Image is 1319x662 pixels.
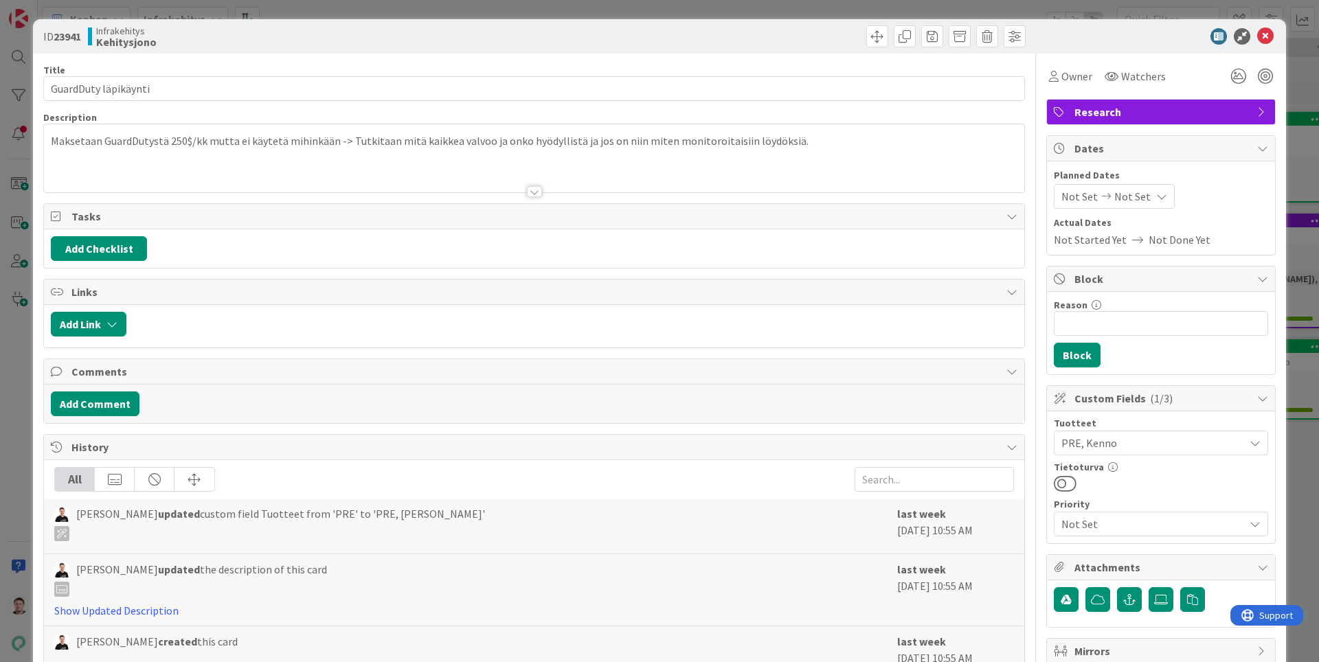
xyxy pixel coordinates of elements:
[51,312,126,336] button: Add Link
[76,561,327,597] span: [PERSON_NAME] the description of this card
[897,635,946,648] b: last week
[1114,188,1151,205] span: Not Set
[1074,559,1250,575] span: Attachments
[1054,216,1268,230] span: Actual Dates
[897,505,1014,547] div: [DATE] 10:55 AM
[54,604,179,617] a: Show Updated Description
[43,28,81,45] span: ID
[1054,299,1087,311] label: Reason
[29,2,63,19] span: Support
[1074,643,1250,659] span: Mirrors
[51,236,147,261] button: Add Checklist
[43,64,65,76] label: Title
[51,391,139,416] button: Add Comment
[96,36,157,47] b: Kehitysjono
[1074,390,1250,407] span: Custom Fields
[51,133,1017,149] p: Maksetaan GuardDutystä 250$/kk mutta ei käytetä mihinkään -> Tutkitaan mitä kaikkea valvoo ja onk...
[158,562,200,576] b: updated
[897,561,1014,619] div: [DATE] 10:55 AM
[1054,231,1127,248] span: Not Started Yet
[855,467,1014,492] input: Search...
[76,633,238,650] span: [PERSON_NAME] this card
[55,468,95,491] div: All
[1074,140,1250,157] span: Dates
[158,635,197,648] b: created
[897,562,946,576] b: last week
[54,507,69,522] img: JV
[1149,231,1210,248] span: Not Done Yet
[1061,188,1098,205] span: Not Set
[71,284,1000,300] span: Links
[43,76,1025,101] input: type card name here...
[158,507,200,521] b: updated
[1054,499,1268,509] div: Priority
[71,439,1000,455] span: History
[1054,168,1268,183] span: Planned Dates
[1074,104,1250,120] span: Research
[1061,514,1237,534] span: Not Set
[43,111,97,124] span: Description
[1061,68,1092,84] span: Owner
[1054,462,1268,472] div: Tietoturva
[1061,435,1244,451] span: PRE, Kenno
[1054,343,1101,367] button: Block
[1054,418,1268,428] div: Tuotteet
[76,505,485,541] span: [PERSON_NAME] custom field Tuotteet from 'PRE' to 'PRE, [PERSON_NAME]'
[897,507,946,521] b: last week
[54,562,69,578] img: JV
[1121,68,1166,84] span: Watchers
[1074,271,1250,287] span: Block
[96,25,157,36] span: Infrakehitys
[71,208,1000,225] span: Tasks
[54,30,81,43] b: 23941
[54,635,69,650] img: JV
[71,363,1000,380] span: Comments
[1150,391,1173,405] span: ( 1/3 )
